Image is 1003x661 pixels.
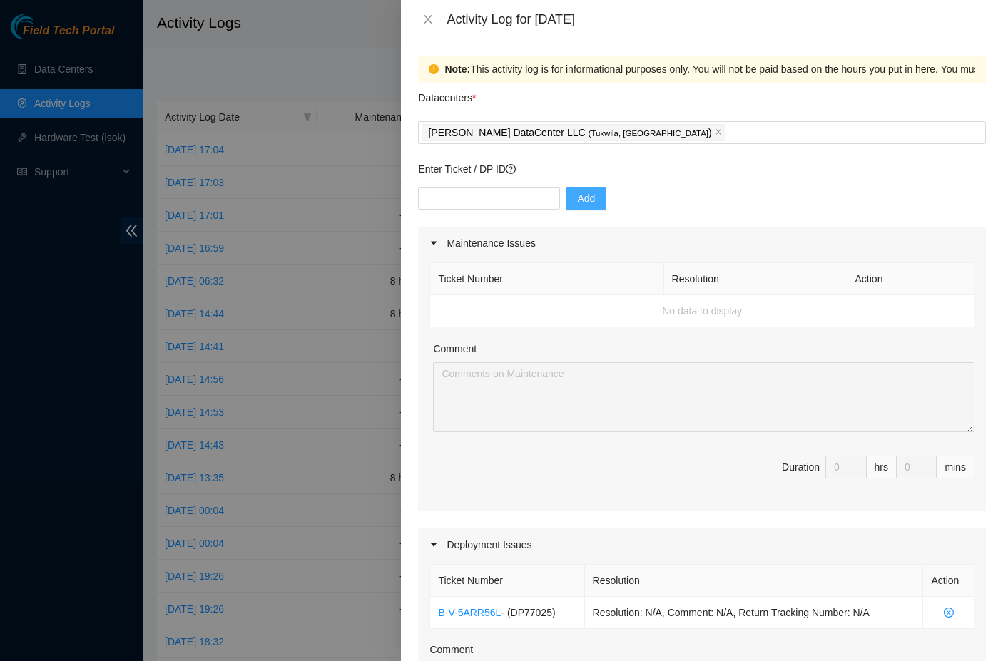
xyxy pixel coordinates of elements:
[429,642,473,657] label: Comment
[506,164,516,174] span: question-circle
[577,190,595,206] span: Add
[937,456,974,478] div: mins
[418,161,986,177] p: Enter Ticket / DP ID
[418,227,986,260] div: Maintenance Issues
[566,187,606,210] button: Add
[589,129,709,138] span: ( Tukwila, [GEOGRAPHIC_DATA]
[430,263,663,295] th: Ticket Number
[782,459,820,475] div: Duration
[433,341,477,357] label: Comment
[430,295,974,327] td: No data to display
[418,528,986,561] div: Deployment Issues
[429,540,438,549] span: caret-right
[585,565,924,597] th: Resolution
[430,565,584,597] th: Ticket Number
[418,83,476,106] p: Datacenters
[428,125,711,141] p: [PERSON_NAME] DataCenter LLC )
[501,607,555,618] span: - ( DP77025 )
[931,608,966,618] span: close-circle
[664,263,847,295] th: Resolution
[418,13,438,26] button: Close
[585,597,924,629] td: Resolution: N/A, Comment: N/A, Return Tracking Number: N/A
[433,362,974,432] textarea: Comment
[447,11,986,27] div: Activity Log for [DATE]
[923,565,974,597] th: Action
[429,239,438,247] span: caret-right
[429,64,439,74] span: exclamation-circle
[422,14,434,25] span: close
[715,128,722,137] span: close
[847,263,974,295] th: Action
[444,61,470,77] strong: Note:
[438,607,501,618] a: B-V-5ARR56L
[867,456,897,478] div: hrs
